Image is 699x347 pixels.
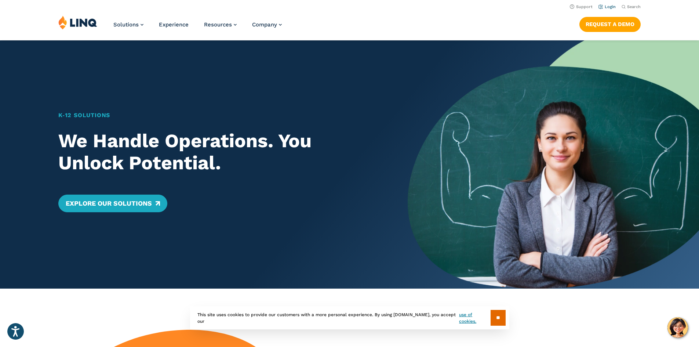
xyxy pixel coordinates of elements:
[627,4,641,9] span: Search
[408,40,699,289] img: Home Banner
[58,195,167,212] a: Explore Our Solutions
[252,21,282,28] a: Company
[58,111,379,120] h1: K‑12 Solutions
[190,306,509,329] div: This site uses cookies to provide our customers with a more personal experience. By using [DOMAIN...
[579,15,641,32] nav: Button Navigation
[459,311,490,325] a: use of cookies.
[598,4,616,9] a: Login
[204,21,237,28] a: Resources
[113,21,143,28] a: Solutions
[58,130,379,174] h2: We Handle Operations. You Unlock Potential.
[252,21,277,28] span: Company
[579,17,641,32] a: Request a Demo
[667,317,688,338] button: Hello, have a question? Let’s chat.
[204,21,232,28] span: Resources
[159,21,189,28] a: Experience
[113,21,139,28] span: Solutions
[58,15,97,29] img: LINQ | K‑12 Software
[570,4,593,9] a: Support
[622,4,641,10] button: Open Search Bar
[113,15,282,40] nav: Primary Navigation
